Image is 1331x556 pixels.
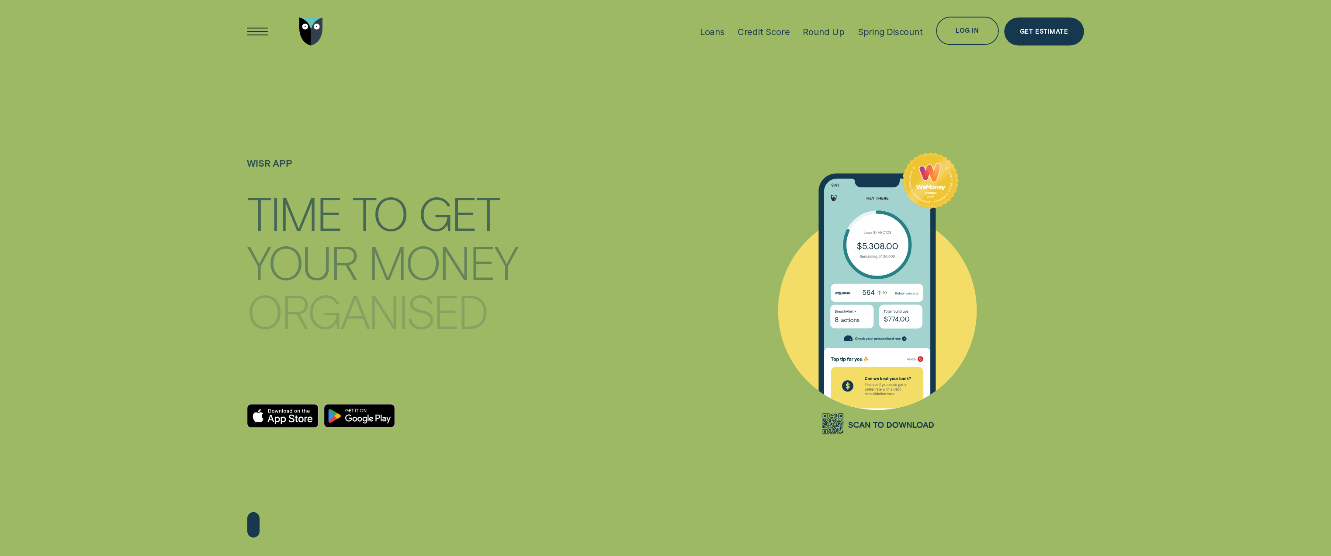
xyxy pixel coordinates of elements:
div: Round Up [803,26,844,37]
button: Log in [936,17,999,45]
div: TO [352,190,407,234]
div: Spring Discount [858,26,923,37]
a: Get Estimate [1004,17,1084,46]
div: ORGANISED [247,288,486,332]
div: Loans [700,26,724,37]
a: Download on the App Store [247,404,318,428]
div: TIME [247,190,341,234]
h4: TIME TO GET YOUR MONEY ORGANISED [247,183,520,315]
div: GET [418,190,499,234]
img: Wisr [299,17,323,46]
div: YOUR [247,239,357,283]
div: MONEY [368,239,517,283]
div: Credit Score [738,26,790,37]
h1: WISR APP [247,158,520,187]
a: Android App on Google Play [324,404,395,428]
button: Open Menu [243,17,272,46]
